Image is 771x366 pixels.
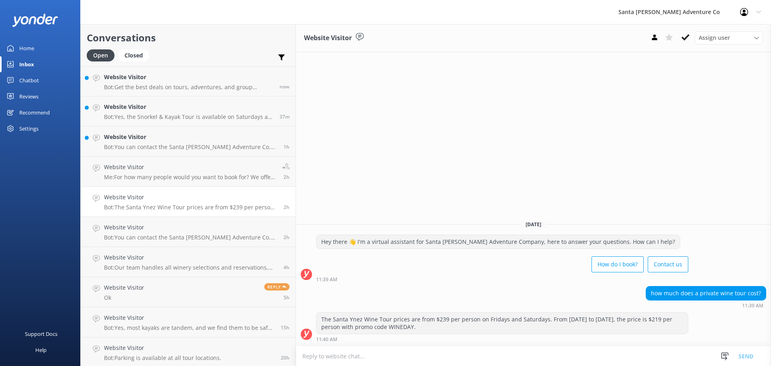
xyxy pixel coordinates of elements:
[316,276,688,282] div: Sep 16 2025 11:39am (UTC -07:00) America/Tijuana
[81,187,296,217] a: Website VisitorBot:The Santa Ynez Wine Tour prices are from $239 per person on Fridays and Saturd...
[104,102,273,111] h4: Website Visitor
[104,73,273,82] h4: Website Visitor
[521,221,546,228] span: [DATE]
[104,84,273,91] p: Bot: Get the best deals on tours, adventures, and group activities in [GEOGRAPHIC_DATA][PERSON_NA...
[316,336,688,342] div: Sep 16 2025 11:40am (UTC -07:00) America/Tijuana
[81,307,296,337] a: Website VisitorBot:Yes, most kayaks are tandem, and we find them to be safer and more enjoyable t...
[87,51,118,59] a: Open
[104,324,275,331] p: Bot: Yes, most kayaks are tandem, and we find them to be safer and more enjoyable than single kay...
[104,313,275,322] h4: Website Visitor
[19,40,34,56] div: Home
[81,277,296,307] a: Website VisitorOkReply5h
[12,14,58,27] img: yonder-white-logo.png
[646,286,766,300] div: how much does a private wine tour cost?
[281,354,290,361] span: Sep 15 2025 05:27pm (UTC -07:00) America/Tijuana
[118,51,153,59] a: Closed
[35,342,47,358] div: Help
[104,234,277,241] p: Bot: You can contact the Santa [PERSON_NAME] Adventure Co. team at [PHONE_NUMBER], or by emailing...
[19,56,34,72] div: Inbox
[264,283,290,290] span: Reply
[279,83,290,90] span: Sep 16 2025 02:01pm (UTC -07:00) America/Tijuana
[284,174,290,180] span: Sep 16 2025 11:53am (UTC -07:00) America/Tijuana
[81,127,296,157] a: Website VisitorBot:You can contact the Santa [PERSON_NAME] Adventure Co. team at [PHONE_NUMBER], ...
[87,30,290,45] h2: Conversations
[646,303,766,308] div: Sep 16 2025 11:39am (UTC -07:00) America/Tijuana
[19,88,39,104] div: Reviews
[742,303,763,308] strong: 11:39 AM
[81,217,296,247] a: Website VisitorBot:You can contact the Santa [PERSON_NAME] Adventure Co. team at [PHONE_NUMBER], ...
[25,326,57,342] div: Support Docs
[104,294,144,301] p: Ok
[699,33,730,42] span: Assign user
[284,204,290,211] span: Sep 16 2025 11:39am (UTC -07:00) America/Tijuana
[19,104,50,121] div: Recommend
[104,253,277,262] h4: Website Visitor
[104,113,273,121] p: Bot: Yes, the Snorkel & Kayak Tour is available on Saturdays at 9:30am and 10:00am from mid-June ...
[695,31,763,44] div: Assign User
[648,256,688,272] button: Contact us
[284,234,290,241] span: Sep 16 2025 11:35am (UTC -07:00) America/Tijuana
[281,324,290,331] span: Sep 15 2025 10:46pm (UTC -07:00) America/Tijuana
[284,264,290,271] span: Sep 16 2025 09:54am (UTC -07:00) America/Tijuana
[304,33,352,43] h3: Website Visitor
[19,72,39,88] div: Chatbot
[104,163,276,172] h4: Website Visitor
[81,247,296,277] a: Website VisitorBot:Our team handles all winery selections and reservations, partnering with over ...
[104,143,277,151] p: Bot: You can contact the Santa [PERSON_NAME] Adventure Co. team at [PHONE_NUMBER], or by emailing...
[104,283,144,292] h4: Website Visitor
[19,121,39,137] div: Settings
[279,113,290,120] span: Sep 16 2025 01:23pm (UTC -07:00) America/Tijuana
[81,96,296,127] a: Website VisitorBot:Yes, the Snorkel & Kayak Tour is available on Saturdays at 9:30am and 10:00am ...
[592,256,644,272] button: How do I book?
[104,264,277,271] p: Bot: Our team handles all winery selections and reservations, partnering with over a dozen premie...
[316,235,680,249] div: Hey there 👋 I'm a virtual assistant for Santa [PERSON_NAME] Adventure Company, here to answer you...
[104,354,221,362] p: Bot: Parking is available at all tour locations.
[104,204,277,211] p: Bot: The Santa Ynez Wine Tour prices are from $239 per person on Fridays and Saturdays. From [DAT...
[104,193,277,202] h4: Website Visitor
[316,313,688,334] div: The Santa Ynez Wine Tour prices are from $239 per person on Fridays and Saturdays. From [DATE] to...
[284,143,290,150] span: Sep 16 2025 12:30pm (UTC -07:00) America/Tijuana
[284,294,290,301] span: Sep 16 2025 08:35am (UTC -07:00) America/Tijuana
[104,223,277,232] h4: Website Visitor
[104,344,221,352] h4: Website Visitor
[316,337,337,342] strong: 11:40 AM
[316,277,337,282] strong: 11:39 AM
[81,66,296,96] a: Website VisitorBot:Get the best deals on tours, adventures, and group activities in [GEOGRAPHIC_D...
[104,133,277,141] h4: Website Visitor
[81,157,296,187] a: Website VisitorMe:For how many people would you want to book for? We offer a sliding scale depend...
[104,174,276,181] p: Me: For how many people would you want to book for? We offer a sliding scale depending on the num...
[118,49,149,61] div: Closed
[87,49,114,61] div: Open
